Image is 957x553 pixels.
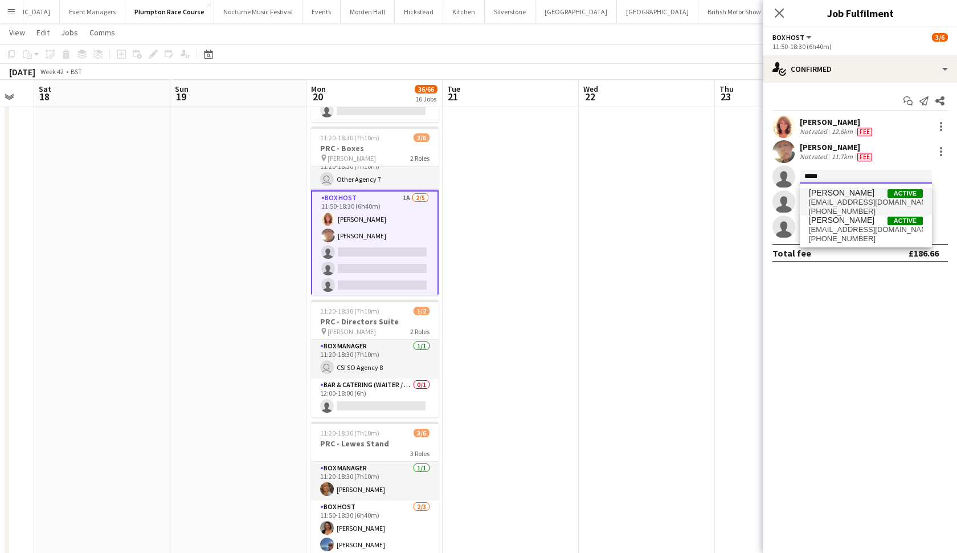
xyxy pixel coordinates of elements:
[809,234,923,243] span: +447732015999
[772,247,811,259] div: Total fee
[311,340,439,379] app-card-role: Box Manager1/111:20-18:30 (7h10m) CSI SO Agency 8
[800,142,874,152] div: [PERSON_NAME]
[857,153,872,161] span: Fee
[855,152,874,161] div: Crew has different fees then in role
[800,152,829,161] div: Not rated
[36,27,50,38] span: Edit
[309,90,326,103] span: 20
[311,462,439,501] app-card-role: Box Manager1/111:20-18:30 (7h10m)[PERSON_NAME]
[328,154,376,162] span: [PERSON_NAME]
[38,67,66,76] span: Week 42
[410,449,430,458] span: 3 Roles
[410,154,430,162] span: 2 Roles
[809,215,874,225] span: Peter Jansen
[909,247,939,259] div: £186.66
[415,95,437,103] div: 16 Jobs
[71,67,82,76] div: BST
[311,379,439,417] app-card-role: Bar & Catering (Waiter / waitress)0/112:00-18:00 (6h)
[311,300,439,417] app-job-card: 11:20-18:30 (7h10m)1/2PRC - Directors Suite [PERSON_NAME]2 RolesBox Manager1/111:20-18:30 (7h10m)...
[772,33,813,42] button: Box Host
[328,327,376,336] span: [PERSON_NAME]
[39,84,51,94] span: Sat
[214,1,302,23] button: Nocturne Music Festival
[718,90,734,103] span: 23
[9,66,35,78] div: [DATE]
[320,133,379,142] span: 11:20-18:30 (7h10m)
[809,225,923,234] span: peterjansen2261@gmail.com
[932,33,948,42] span: 3/6
[85,25,120,40] a: Comms
[311,127,439,295] app-job-card: 11:20-18:30 (7h10m)3/6PRC - Boxes [PERSON_NAME]2 RolesBox Manager1/111:20-18:30 (7h10m) Other Age...
[311,438,439,449] h3: PRC - Lewes Stand
[320,307,379,315] span: 11:20-18:30 (7h10m)
[341,1,395,23] button: Morden Hall
[302,1,341,23] button: Events
[829,127,855,136] div: 12.6km
[888,189,923,198] span: Active
[772,42,948,51] div: 11:50-18:30 (6h40m)
[320,429,379,437] span: 11:20-18:30 (7h10m)
[535,1,617,23] button: [GEOGRAPHIC_DATA]
[698,1,771,23] button: British Motor Show
[800,127,829,136] div: Not rated
[175,84,189,94] span: Sun
[809,207,923,216] span: +4407888851968
[855,127,874,136] div: Crew has different fees then in role
[582,90,598,103] span: 22
[414,133,430,142] span: 3/6
[89,27,115,38] span: Comms
[56,25,83,40] a: Jobs
[311,316,439,327] h3: PRC - Directors Suite
[829,152,855,161] div: 11.7km
[445,90,460,103] span: 21
[857,128,872,136] span: Fee
[763,6,957,21] h3: Job Fulfilment
[414,307,430,315] span: 1/2
[311,190,439,298] app-card-role: Box Host1A2/511:50-18:30 (6h40m)[PERSON_NAME][PERSON_NAME]
[311,84,326,94] span: Mon
[415,85,437,93] span: 36/66
[32,25,54,40] a: Edit
[311,143,439,153] h3: PRC - Boxes
[311,152,439,190] app-card-role: Box Manager1/111:20-18:30 (7h10m) Other Agency 7
[410,327,430,336] span: 2 Roles
[443,1,485,23] button: Kitchen
[583,84,598,94] span: Wed
[447,84,460,94] span: Tue
[485,1,535,23] button: Silverstone
[888,217,923,225] span: Active
[809,198,923,207] span: p.gretton19@btinternet.com
[800,117,874,127] div: [PERSON_NAME]
[61,27,78,38] span: Jobs
[414,429,430,437] span: 3/6
[772,33,804,42] span: Box Host
[763,55,957,83] div: Confirmed
[173,90,189,103] span: 19
[9,27,25,38] span: View
[5,25,30,40] a: View
[37,90,51,103] span: 18
[617,1,698,23] button: [GEOGRAPHIC_DATA]
[719,84,734,94] span: Thu
[60,1,125,23] button: Event Managers
[395,1,443,23] button: Hickstead
[809,188,874,198] span: Peter Gretton
[125,1,214,23] button: Plumpton Race Course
